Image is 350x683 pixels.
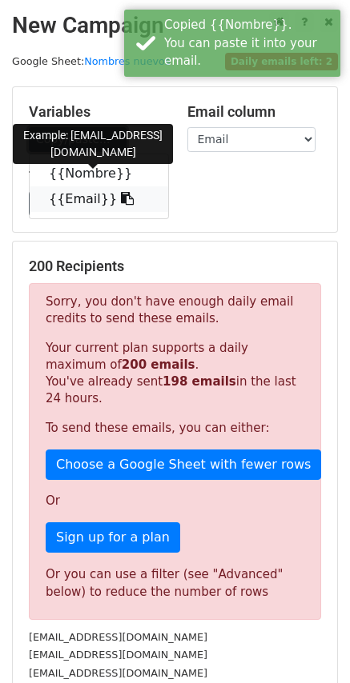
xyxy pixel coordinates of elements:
div: Widget de chat [270,606,350,683]
small: Google Sheet: [12,55,171,67]
p: Or [46,493,304,509]
p: Sorry, you don't have enough daily email credits to send these emails. [46,294,304,327]
a: Sign up for a plan [46,522,180,553]
h5: Variables [29,103,163,121]
small: [EMAIL_ADDRESS][DOMAIN_NAME] [29,649,207,661]
a: {{Nombre}} [30,161,168,186]
small: [EMAIL_ADDRESS][DOMAIN_NAME] [29,631,207,643]
strong: 200 emails [122,357,195,372]
strong: 198 emails [163,374,236,389]
div: Copied {{Nombre}}. You can paste it into your email. [164,16,334,70]
h5: 200 Recipients [29,258,321,275]
div: Or you can use a filter (see "Advanced" below) to reduce the number of rows [46,565,304,601]
p: Your current plan supports a daily maximum of . You've already sent in the last 24 hours. [46,340,304,407]
h5: Email column [187,103,322,121]
a: {{Email}} [30,186,168,212]
a: Choose a Google Sheet with fewer rows [46,449,321,480]
p: To send these emails, you can either: [46,420,304,437]
div: Example: [EMAIL_ADDRESS][DOMAIN_NAME] [13,124,173,164]
h2: New Campaign [12,12,338,39]
iframe: Chat Widget [270,606,350,683]
small: [EMAIL_ADDRESS][DOMAIN_NAME] [29,667,207,679]
a: Nombres nuevos [84,55,170,67]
